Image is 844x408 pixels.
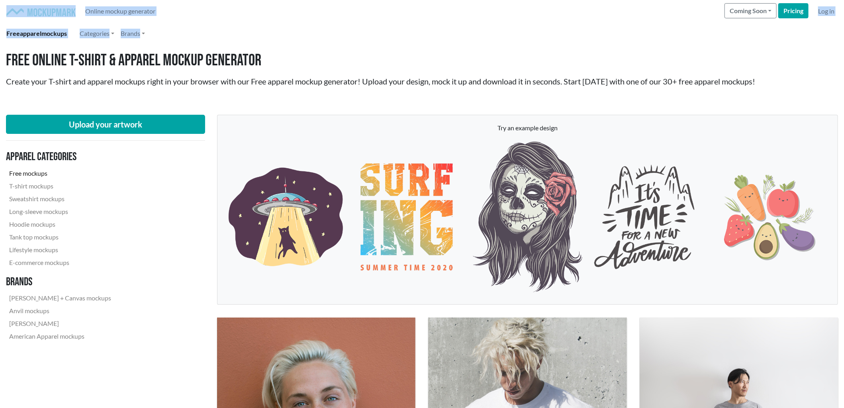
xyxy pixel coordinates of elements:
a: Free mockups [6,167,114,180]
a: American Apparel mockups [6,330,114,343]
a: Online mockup generator [82,3,159,19]
a: E-commerce mockups [6,256,114,269]
a: Hoodie mockups [6,218,114,231]
span: apparel [20,29,41,37]
a: Categories [76,25,117,41]
h3: Brands [6,275,114,289]
a: Lifestyle mockups [6,243,114,256]
button: Upload your artwork [6,115,205,134]
img: Mockup Mark [6,8,76,17]
h3: Apparel categories [6,150,114,164]
a: Sweatshirt mockups [6,192,114,205]
button: Coming Soon [725,3,777,18]
p: Try an example design [225,123,830,133]
a: [PERSON_NAME] + Canvas mockups [6,292,114,304]
a: Long-sleeve mockups [6,205,114,218]
a: Brands [117,25,148,41]
a: T-shirt mockups [6,180,114,192]
a: Freeapparelmockups [3,25,70,41]
a: Log in [815,3,838,19]
a: Anvil mockups [6,304,114,317]
a: Pricing [778,3,809,18]
h2: Create your T-shirt and apparel mockups right in your browser with our Free apparel mockup genera... [6,76,838,86]
a: [PERSON_NAME] [6,317,114,330]
a: Tank top mockups [6,231,114,243]
h1: Free Online T-shirt & Apparel Mockup Generator [6,51,838,70]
